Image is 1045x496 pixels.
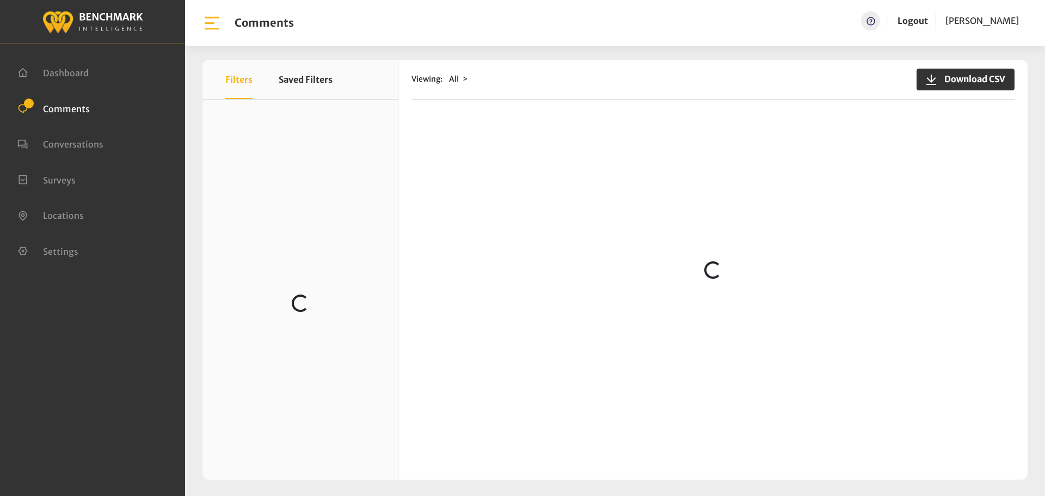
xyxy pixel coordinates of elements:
span: Conversations [43,139,103,150]
a: Conversations [17,138,103,149]
a: Comments [17,102,90,113]
a: [PERSON_NAME] [945,11,1019,30]
span: Comments [43,103,90,114]
span: Dashboard [43,68,89,78]
span: Surveys [43,174,76,185]
button: Download CSV [917,69,1015,90]
button: Saved Filters [279,60,333,99]
a: Settings [17,245,78,256]
span: Settings [43,246,78,256]
img: bar [202,14,222,33]
a: Logout [898,15,928,26]
a: Locations [17,209,84,220]
span: [PERSON_NAME] [945,15,1019,26]
a: Logout [898,11,928,30]
h1: Comments [235,16,294,29]
span: All [449,74,459,84]
span: Locations [43,210,84,221]
button: Filters [225,60,253,99]
img: benchmark [42,8,143,35]
span: Download CSV [938,72,1005,85]
a: Dashboard [17,66,89,77]
a: Surveys [17,174,76,185]
span: Viewing: [411,74,442,85]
